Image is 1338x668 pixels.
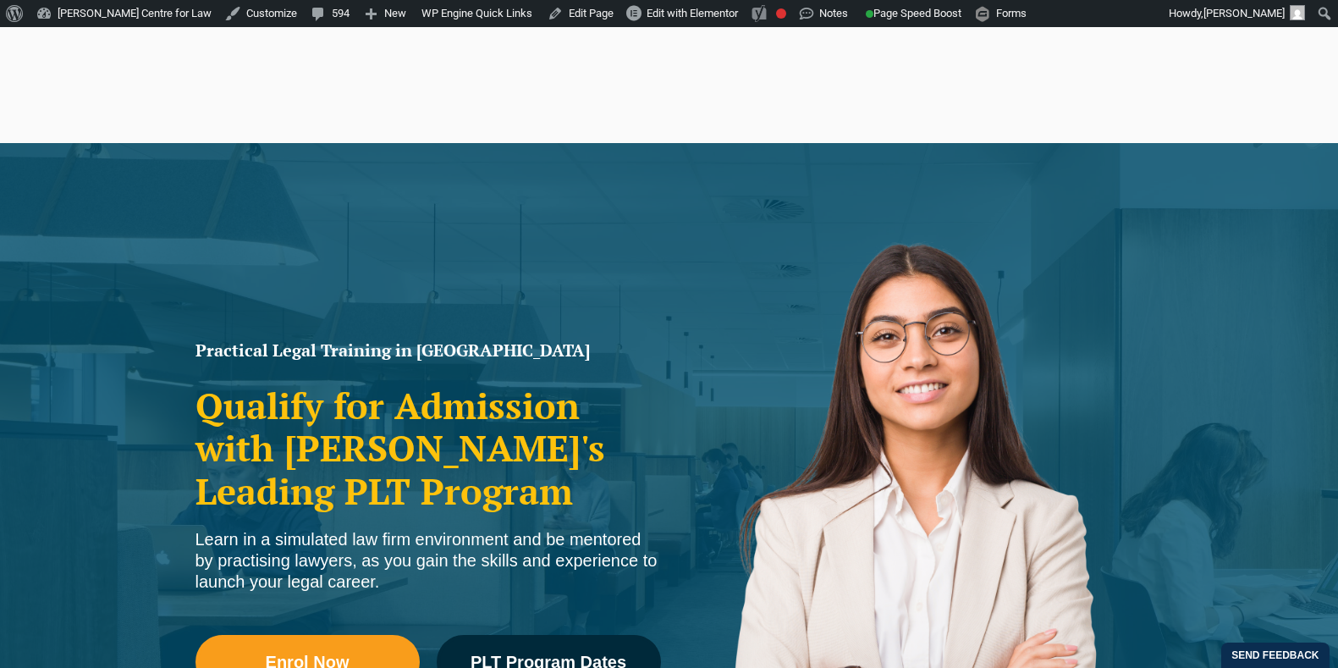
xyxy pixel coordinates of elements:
h1: Practical Legal Training in [GEOGRAPHIC_DATA] [195,342,661,359]
span: Edit with Elementor [647,7,738,19]
div: Learn in a simulated law firm environment and be mentored by practising lawyers, as you gain the ... [195,529,661,593]
span: [PERSON_NAME] [1203,7,1285,19]
div: Focus keyphrase not set [776,8,786,19]
h2: Qualify for Admission with [PERSON_NAME]'s Leading PLT Program [195,384,661,512]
